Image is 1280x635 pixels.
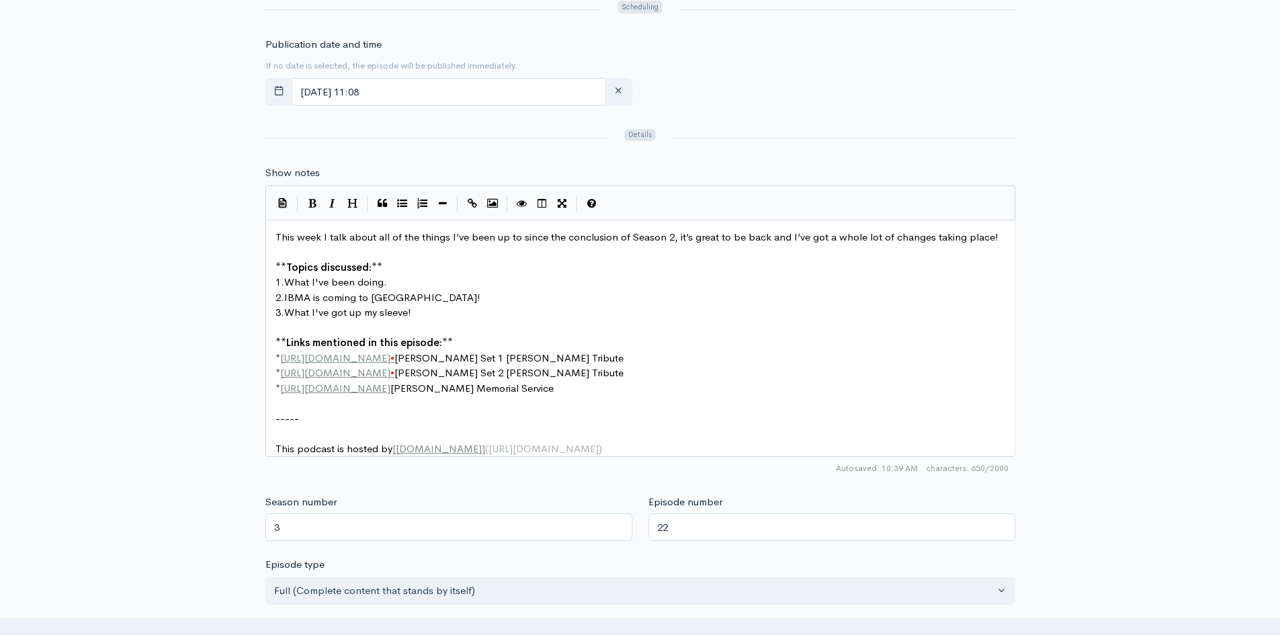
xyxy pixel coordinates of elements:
[485,442,488,455] span: (
[275,276,284,288] span: 1.
[457,196,458,212] i: |
[532,194,552,214] button: Toggle Side by Side
[284,291,480,304] span: IBMA is coming to [GEOGRAPHIC_DATA]!
[390,351,394,364] span: \u200b
[274,583,994,599] div: Full (Complete content that stands by itself)
[482,442,485,455] span: ]
[552,194,572,214] button: Toggle Fullscreen
[413,194,433,214] button: Numbered List
[265,577,1015,605] button: Full (Complete content that stands by itself)
[273,192,293,212] button: Insert Show Notes Template
[280,366,394,379] span: [URL][DOMAIN_NAME]
[392,194,413,214] button: Generic List
[433,194,453,214] button: Insert Horizontal Line
[286,336,442,349] span: Links mentioned in this episode:
[617,1,662,13] span: Scheduling
[265,557,325,573] label: Episode type
[284,276,387,288] span: What I've been doing.
[275,442,602,455] span: This podcast is hosted by
[394,351,624,364] span: [PERSON_NAME] Set 1 [PERSON_NAME] Tribute
[265,495,337,510] label: Season number
[624,129,656,142] span: Details
[390,366,394,379] span: \u200b
[284,306,411,319] span: What I've got up my sleeve!
[648,513,1015,541] input: Enter episode number
[265,60,517,71] small: If no date is selected, the episode will be published immediately.
[507,196,508,212] i: |
[275,291,284,304] span: 2.
[462,194,482,214] button: Create Link
[488,442,599,455] span: [URL][DOMAIN_NAME]
[302,194,323,214] button: Bold
[265,513,632,541] input: Enter season number for this episode
[512,194,532,214] button: Toggle Preview
[265,78,293,105] button: toggle
[392,442,396,455] span: [
[605,78,632,105] button: clear
[275,412,299,425] span: -----
[343,194,363,214] button: Heading
[482,194,503,214] button: Insert Image
[286,261,372,273] span: Topics discussed:
[394,366,624,379] span: [PERSON_NAME] Set 2 [PERSON_NAME] Tribute
[648,495,722,510] label: Episode number
[372,194,392,214] button: Quote
[577,196,578,212] i: |
[265,165,320,181] label: Show notes
[836,462,918,474] span: Autosaved: 10:39 AM
[265,37,382,52] label: Publication date and time
[367,196,368,212] i: |
[280,382,390,394] span: [URL][DOMAIN_NAME]
[323,194,343,214] button: Italic
[926,462,1009,474] span: 650/2000
[599,442,602,455] span: )
[280,351,394,364] span: [URL][DOMAIN_NAME]
[275,230,998,243] span: This week I talk about all of the things I’ve been up to since the conclusion of Season 2, it’s g...
[275,306,284,319] span: 3.
[390,382,554,394] span: [PERSON_NAME] Memorial Service
[396,442,482,455] span: [DOMAIN_NAME]
[297,196,298,212] i: |
[582,194,602,214] button: Markdown Guide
